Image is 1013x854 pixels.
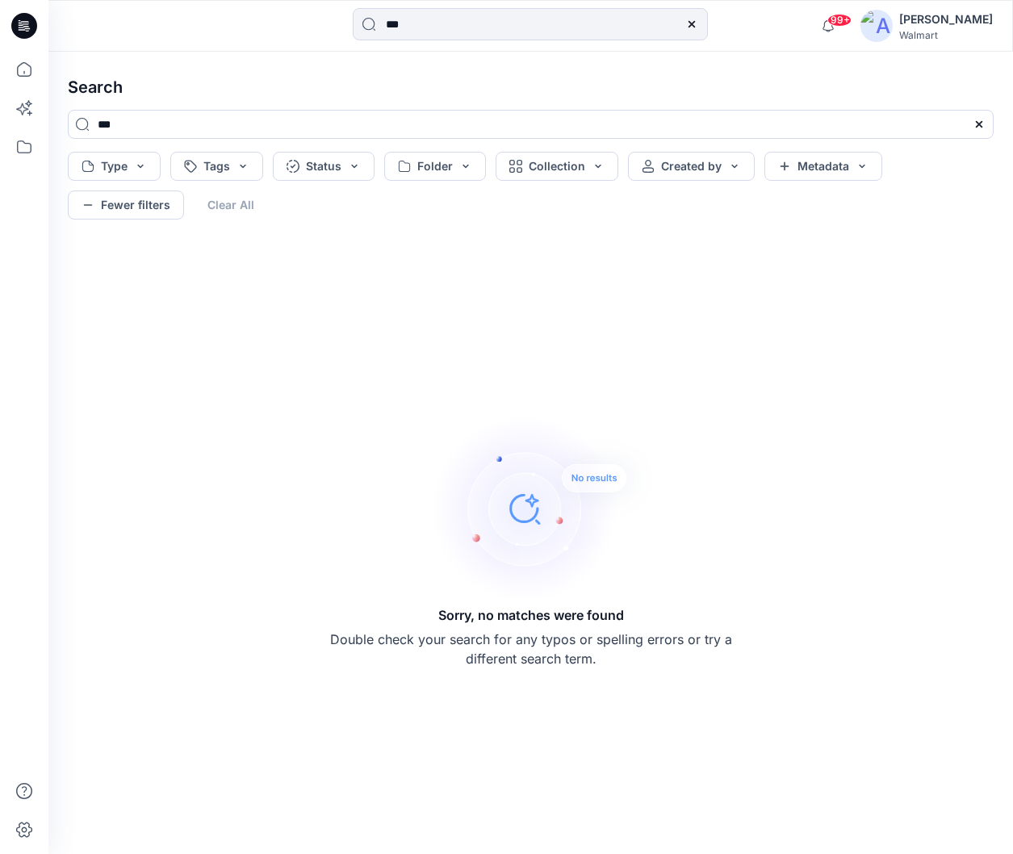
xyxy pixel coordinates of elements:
img: avatar [860,10,893,42]
h4: Search [55,65,1007,110]
p: Double check your search for any typos or spelling errors or try a different search term. [329,630,733,668]
button: Collection [496,152,618,181]
button: Folder [384,152,486,181]
img: Sorry, no matches were found [431,412,657,605]
button: Metadata [764,152,882,181]
div: Walmart [899,29,993,41]
button: Type [68,152,161,181]
button: Fewer filters [68,190,184,220]
span: 99+ [827,14,852,27]
h5: Sorry, no matches were found [438,605,624,625]
button: Status [273,152,375,181]
div: [PERSON_NAME] [899,10,993,29]
button: Created by [628,152,755,181]
button: Tags [170,152,263,181]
